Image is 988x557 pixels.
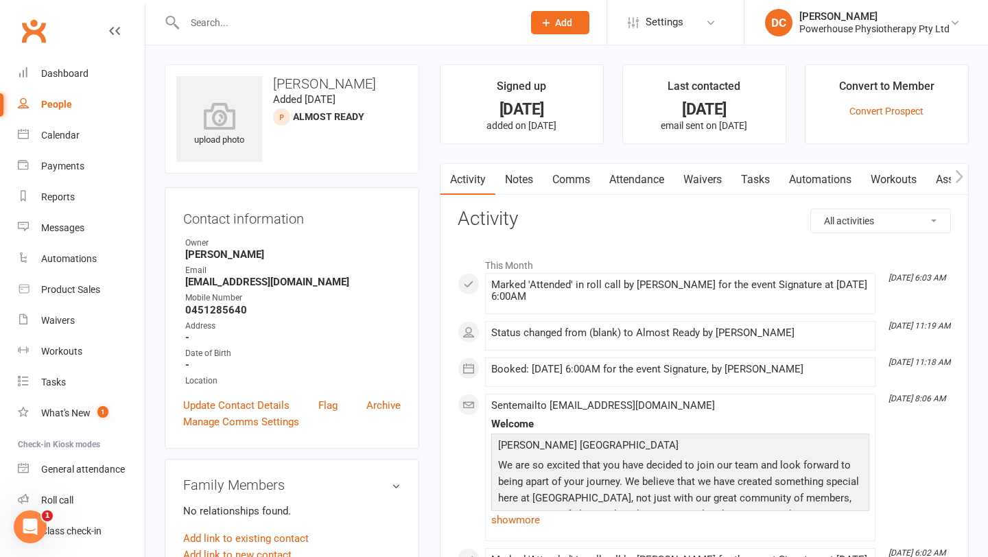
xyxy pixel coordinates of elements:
[839,78,934,102] div: Convert to Member
[185,292,401,305] div: Mobile Number
[491,510,869,530] a: show more
[453,102,591,117] div: [DATE]
[491,364,869,375] div: Booked: [DATE] 6:00AM for the event Signature, by [PERSON_NAME]
[183,530,309,547] a: Add link to existing contact
[440,164,495,195] a: Activity
[16,14,51,48] a: Clubworx
[799,23,950,35] div: Powerhouse Physiotherapy Pty Ltd
[41,284,100,295] div: Product Sales
[183,414,299,430] a: Manage Comms Settings
[18,367,145,398] a: Tasks
[41,495,73,506] div: Roll call
[183,397,290,414] a: Update Contact Details
[42,510,53,521] span: 1
[18,336,145,367] a: Workouts
[41,68,89,79] div: Dashboard
[41,315,75,326] div: Waivers
[674,164,731,195] a: Waivers
[185,237,401,250] div: Owner
[635,102,773,117] div: [DATE]
[41,346,82,357] div: Workouts
[185,248,401,261] strong: [PERSON_NAME]
[41,222,84,233] div: Messages
[273,93,336,106] time: Added [DATE]
[765,9,792,36] div: DC
[600,164,674,195] a: Attendance
[41,407,91,418] div: What's New
[185,359,401,371] strong: -
[731,164,779,195] a: Tasks
[185,264,401,277] div: Email
[491,327,869,339] div: Status changed from (blank) to Almost Ready by [PERSON_NAME]
[293,111,364,122] span: Almost Ready
[18,213,145,244] a: Messages
[18,89,145,120] a: People
[497,78,546,102] div: Signed up
[491,399,715,412] span: Sent email to [EMAIL_ADDRESS][DOMAIN_NAME]
[41,464,125,475] div: General attendance
[183,477,401,493] h3: Family Members
[41,99,72,110] div: People
[41,191,75,202] div: Reports
[849,106,924,117] a: Convert Prospect
[495,164,543,195] a: Notes
[491,279,869,303] div: Marked 'Attended' in roll call by [PERSON_NAME] for the event Signature at [DATE] 6:00AM
[18,398,145,429] a: What's New1
[366,397,401,414] a: Archive
[458,209,951,230] h3: Activity
[183,206,401,226] h3: Contact information
[185,320,401,333] div: Address
[635,120,773,131] p: email sent on [DATE]
[18,244,145,274] a: Automations
[458,251,951,273] li: This Month
[799,10,950,23] div: [PERSON_NAME]
[183,503,401,519] p: No relationships found.
[176,102,262,147] div: upload photo
[180,13,513,32] input: Search...
[453,120,591,131] p: added on [DATE]
[18,120,145,151] a: Calendar
[185,375,401,388] div: Location
[18,274,145,305] a: Product Sales
[41,253,97,264] div: Automations
[41,525,102,536] div: Class check-in
[495,437,866,457] p: [PERSON_NAME] [GEOGRAPHIC_DATA]
[779,164,861,195] a: Automations
[531,11,589,34] button: Add
[185,304,401,316] strong: 0451285640
[41,161,84,171] div: Payments
[889,273,945,283] i: [DATE] 6:03 AM
[18,305,145,336] a: Waivers
[185,347,401,360] div: Date of Birth
[889,357,950,367] i: [DATE] 11:18 AM
[18,151,145,182] a: Payments
[889,321,950,331] i: [DATE] 11:19 AM
[646,7,683,38] span: Settings
[18,182,145,213] a: Reports
[41,377,66,388] div: Tasks
[889,394,945,403] i: [DATE] 8:06 AM
[18,516,145,547] a: Class kiosk mode
[18,454,145,485] a: General attendance kiosk mode
[18,485,145,516] a: Roll call
[543,164,600,195] a: Comms
[185,331,401,344] strong: -
[555,17,572,28] span: Add
[491,418,869,430] div: Welcome
[41,130,80,141] div: Calendar
[18,58,145,89] a: Dashboard
[861,164,926,195] a: Workouts
[185,276,401,288] strong: [EMAIL_ADDRESS][DOMAIN_NAME]
[318,397,338,414] a: Flag
[668,78,740,102] div: Last contacted
[14,510,47,543] iframe: Intercom live chat
[176,76,408,91] h3: [PERSON_NAME]
[97,406,108,418] span: 1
